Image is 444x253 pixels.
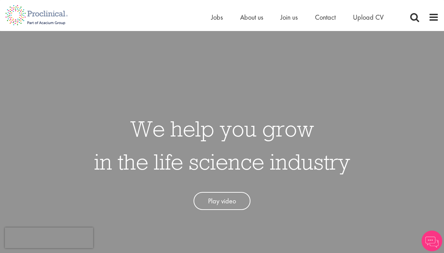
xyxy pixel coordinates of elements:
[194,192,250,210] a: Play video
[280,13,298,22] a: Join us
[240,13,263,22] a: About us
[315,13,336,22] a: Contact
[211,13,223,22] a: Jobs
[353,13,384,22] a: Upload CV
[94,112,350,178] h1: We help you grow in the life science industry
[422,231,442,251] img: Chatbot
